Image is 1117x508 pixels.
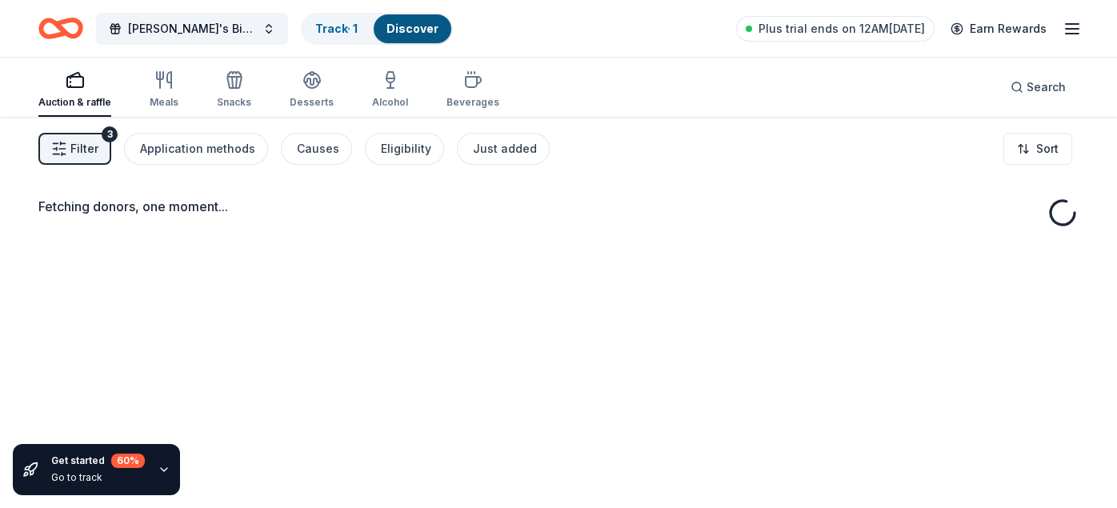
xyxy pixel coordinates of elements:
button: Auction & raffle [38,64,111,117]
a: Discover [386,22,438,35]
button: Application methods [124,133,268,165]
span: Filter [70,139,98,158]
div: Fetching donors, one moment... [38,197,1079,216]
a: Track· 1 [315,22,358,35]
button: Search [998,71,1079,103]
div: 3 [102,126,118,142]
button: [PERSON_NAME]'s Birthday [PERSON_NAME] [96,13,288,45]
button: Sort [1003,133,1072,165]
span: Plus trial ends on 12AM[DATE] [759,19,925,38]
button: Causes [281,133,352,165]
div: Meals [150,96,178,109]
span: [PERSON_NAME]'s Birthday [PERSON_NAME] [128,19,256,38]
button: Meals [150,64,178,117]
div: Application methods [140,139,255,158]
button: Eligibility [365,133,444,165]
button: Just added [457,133,550,165]
button: Track· 1Discover [301,13,453,45]
button: Filter3 [38,133,111,165]
button: Alcohol [372,64,408,117]
a: Home [38,10,83,47]
div: Auction & raffle [38,96,111,109]
div: Eligibility [381,139,431,158]
button: Desserts [290,64,334,117]
div: Beverages [446,96,499,109]
span: Sort [1036,139,1059,158]
div: Desserts [290,96,334,109]
div: Go to track [51,471,145,484]
div: Alcohol [372,96,408,109]
button: Snacks [217,64,251,117]
div: Get started [51,454,145,468]
div: Causes [297,139,339,158]
div: Snacks [217,96,251,109]
a: Earn Rewards [941,14,1056,43]
div: Just added [473,139,537,158]
button: Beverages [446,64,499,117]
div: 60 % [111,454,145,468]
a: Plus trial ends on 12AM[DATE] [736,16,935,42]
span: Search [1027,78,1066,97]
